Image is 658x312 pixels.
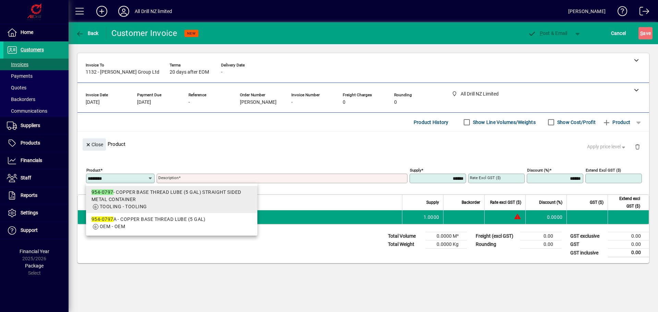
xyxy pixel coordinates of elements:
[568,6,606,17] div: [PERSON_NAME]
[7,73,33,79] span: Payments
[291,100,293,105] span: -
[21,123,40,128] span: Suppliers
[586,168,621,173] mat-label: Extend excl GST ($)
[21,140,40,146] span: Products
[86,100,100,105] span: [DATE]
[634,1,649,24] a: Logout
[92,189,252,203] div: - COPPER BASE THREAD LUBE (5 GAL) STRAIGHT SIDED METAL CONTAINER
[86,213,257,233] mat-option: 954-0797A - COPPER BASE THREAD LUBE (5 GAL)
[92,189,113,195] em: 954-0797
[524,27,571,39] button: Post & Email
[3,82,69,93] a: Quotes
[528,30,568,36] span: ost & Email
[111,28,178,39] div: Customer Invoice
[609,27,628,39] button: Cancel
[187,31,196,36] span: NEW
[170,70,209,75] span: 20 days after EOM
[3,135,69,152] a: Products
[640,30,643,36] span: S
[137,100,151,105] span: [DATE]
[567,232,608,240] td: GST exclusive
[86,186,257,213] mat-option: 954-0797 - COPPER BASE THREAD LUBE (5 GAL) STRAIGHT SIDED METAL CONTAINER
[612,195,640,210] span: Extend excl GST ($)
[608,232,649,240] td: 0.00
[21,47,44,52] span: Customers
[3,93,69,105] a: Backorders
[240,100,277,105] span: [PERSON_NAME]
[3,24,69,41] a: Home
[113,5,135,17] button: Profile
[3,59,69,70] a: Invoices
[584,141,630,153] button: Apply price level
[100,224,125,229] span: OEM - OEM
[520,240,561,249] td: 0.00
[91,5,113,17] button: Add
[414,117,449,128] span: Product History
[81,141,108,147] app-page-header-button: Close
[3,170,69,187] a: Staff
[77,132,649,157] div: Product
[612,1,627,24] a: Knowledge Base
[21,175,31,180] span: Staff
[343,100,345,105] span: 0
[92,216,113,222] em: 954-0797
[629,143,646,150] app-page-header-button: Delete
[21,158,42,163] span: Financials
[21,192,37,198] span: Reports
[3,117,69,134] a: Suppliers
[527,168,549,173] mat-label: Discount (%)
[540,30,543,36] span: P
[472,240,520,249] td: Rounding
[539,199,562,206] span: Discount (%)
[411,116,451,128] button: Product History
[86,70,159,75] span: 1132 - [PERSON_NAME] Group Ltd
[3,222,69,239] a: Support
[385,240,426,249] td: Total Weight
[567,249,608,257] td: GST inclusive
[221,70,222,75] span: -
[85,139,103,150] span: Close
[25,263,44,269] span: Package
[470,175,501,180] mat-label: Rate excl GST ($)
[7,85,26,90] span: Quotes
[638,27,653,39] button: Save
[188,100,190,105] span: -
[640,28,651,39] span: ave
[426,240,467,249] td: 0.0000 Kg
[158,175,179,180] mat-label: Description
[424,214,439,221] span: 1.0000
[426,199,439,206] span: Supply
[3,105,69,117] a: Communications
[83,138,106,151] button: Close
[21,227,38,233] span: Support
[629,138,646,155] button: Delete
[556,119,596,126] label: Show Cost/Profit
[472,232,520,240] td: Freight (excl GST)
[490,199,521,206] span: Rate excl GST ($)
[410,168,421,173] mat-label: Supply
[590,199,604,206] span: GST ($)
[20,249,49,254] span: Financial Year
[426,232,467,240] td: 0.0000 M³
[587,143,627,150] span: Apply price level
[7,97,35,102] span: Backorders
[608,240,649,249] td: 0.00
[100,204,147,209] span: TOOLING - TOOLING
[385,232,426,240] td: Total Volume
[3,70,69,82] a: Payments
[3,204,69,222] a: Settings
[3,152,69,169] a: Financials
[611,28,626,39] span: Cancel
[3,187,69,204] a: Reports
[472,119,536,126] label: Show Line Volumes/Weights
[462,199,480,206] span: Backorder
[74,27,100,39] button: Back
[21,29,33,35] span: Home
[69,27,106,39] app-page-header-button: Back
[21,210,38,215] span: Settings
[92,216,252,223] div: A - COPPER BASE THREAD LUBE (5 GAL)
[7,62,28,67] span: Invoices
[525,210,566,224] td: 0.0000
[76,30,99,36] span: Back
[7,108,47,114] span: Communications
